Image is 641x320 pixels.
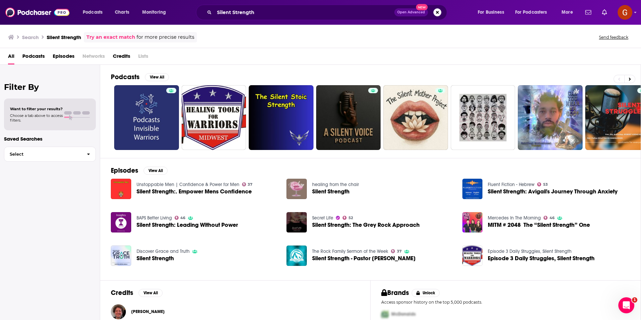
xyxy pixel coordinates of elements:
span: Want to filter your results? [10,107,63,111]
p: Access sponsor history on the top 5,000 podcasts. [381,300,630,305]
a: Episode 3 Daily Struggles, Silent Strength [462,246,483,266]
a: Show notifications dropdown [583,7,594,18]
h2: Filter By [4,82,96,92]
span: 52 [349,216,353,219]
button: open menu [473,7,512,18]
a: EpisodesView All [111,166,168,175]
img: Silent Strength: Avigail's Journey Through Anxiety [462,179,483,199]
img: User Profile [618,5,632,20]
img: Silent Strength [111,246,131,266]
span: Logged in as gcunningham [618,5,632,20]
span: 46 [180,216,185,219]
h3: Silent Strength [47,34,81,40]
a: Episode 3 Daily Struggles, Silent Strength [488,249,572,254]
a: CreditsView All [111,289,163,297]
img: Silent Strength: The Grey Rock Approach [286,212,307,232]
span: Open Advanced [397,11,425,14]
a: MITM # 2048 The “Silent Strength” One [488,222,590,228]
a: Episodes [53,51,74,64]
a: 52 [343,216,353,220]
h2: Episodes [111,166,138,175]
a: Secret Life [312,215,333,221]
a: Silent Strength: Avigail's Journey Through Anxiety [488,189,618,194]
span: Select [4,152,81,156]
button: Send feedback [597,34,630,40]
h3: Search [22,34,39,40]
span: McDonalds [391,311,416,317]
a: Try an exact match [86,33,135,41]
button: Unlock [412,289,440,297]
button: View All [139,289,163,297]
span: Charts [115,8,129,17]
img: Nina Kiriki Hoffman [111,304,126,319]
button: open menu [78,7,111,18]
a: healing from the chair [312,182,359,187]
a: 37 [242,182,253,186]
button: open menu [511,7,557,18]
img: MITM # 2048 The “Silent Strength” One [462,212,483,232]
div: Search podcasts, credits, & more... [202,5,453,20]
a: Silent Strength - Pastor Rusty Nelson [312,256,416,261]
button: Open AdvancedNew [394,8,428,16]
p: Saved Searches [4,136,96,142]
span: 53 [543,183,548,186]
h2: Podcasts [111,73,140,81]
a: 53 [537,182,548,186]
button: Show profile menu [618,5,632,20]
span: Podcasts [83,8,102,17]
a: Episode 3 Daily Struggles, Silent Strength [488,256,595,261]
a: Credits [113,51,130,64]
a: Silent Strength: Leading Without Power [137,222,238,228]
span: Monitoring [142,8,166,17]
img: Silent Strength [286,179,307,199]
a: Silent Strength:. Empower Mens Confidence [137,189,252,194]
a: Silent Strength [312,189,350,194]
span: 37 [248,183,252,186]
a: Nina Kiriki Hoffman [131,309,165,314]
button: Select [4,147,96,162]
span: Networks [82,51,105,64]
a: PodcastsView All [111,73,169,81]
a: 37 [391,249,402,253]
button: open menu [138,7,175,18]
img: Silent Strength:. Empower Mens Confidence [111,179,131,199]
a: BAPS Better Living [137,215,172,221]
a: Fluent Fiction - Hebrew [488,182,535,187]
button: View All [145,73,169,81]
span: [PERSON_NAME] [131,309,165,314]
h2: Credits [111,289,133,297]
a: 46 [544,216,555,220]
span: 37 [397,250,402,253]
a: Podcasts [22,51,45,64]
img: Silent Strength - Pastor Rusty Nelson [286,246,307,266]
span: Lists [138,51,148,64]
img: Silent Strength: Leading Without Power [111,212,131,232]
span: 46 [550,216,555,219]
span: New [416,4,428,10]
span: For Podcasters [515,8,547,17]
h2: Brands [381,289,409,297]
a: Silent Strength [137,256,174,261]
span: Choose a tab above to access filters. [10,113,63,123]
a: Charts [111,7,133,18]
a: The Rock Family Sermon of the Week [312,249,388,254]
a: Unstoppable Men | Confidence & Power for Men [137,182,239,187]
iframe: Intercom live chat [618,297,634,313]
img: Podchaser - Follow, Share and Rate Podcasts [5,6,69,19]
a: Silent Strength: The Grey Rock Approach [312,222,420,228]
a: 46 [175,216,186,220]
